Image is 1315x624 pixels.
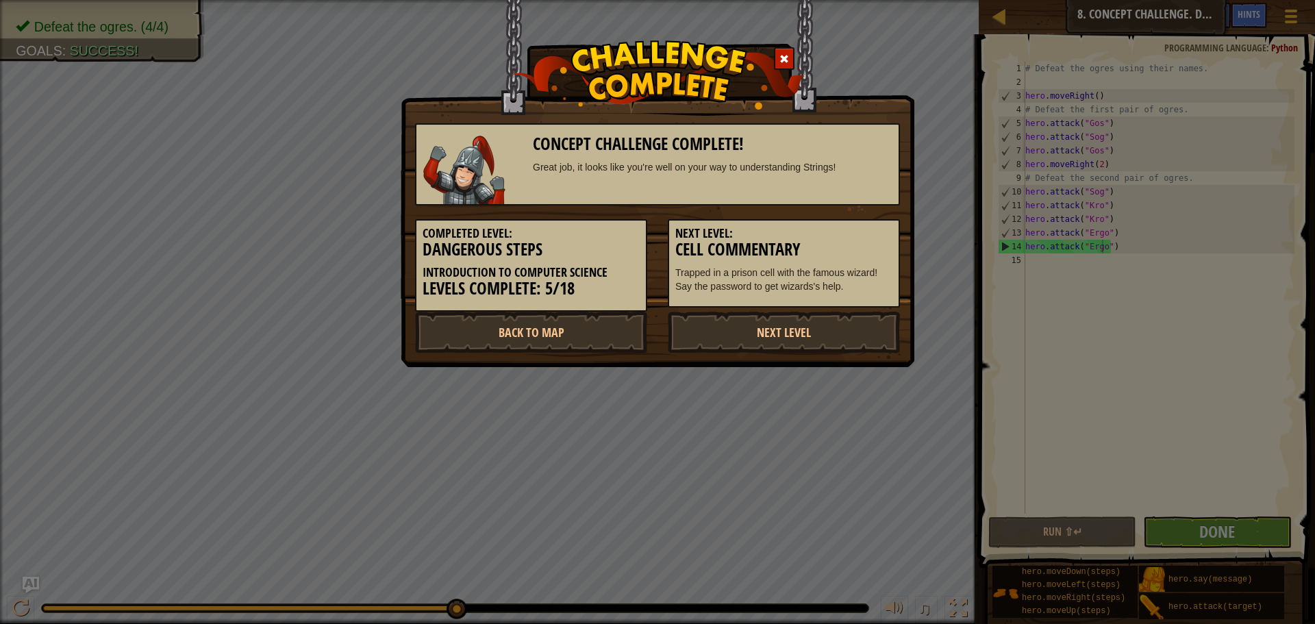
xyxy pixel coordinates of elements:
[423,266,640,279] h5: Introduction to Computer Science
[533,135,892,153] h3: Concept Challenge Complete!
[668,312,900,353] a: Next Level
[675,227,892,240] h5: Next Level:
[423,227,640,240] h5: Completed Level:
[415,312,647,353] a: Back to Map
[675,266,892,293] p: Trapped in a prison cell with the famous wizard! Say the password to get wizards's help.
[423,279,640,298] h3: Levels Complete: 5/18
[675,240,892,259] h3: Cell Commentary
[533,160,892,174] div: Great job, it looks like you're well on your way to understanding Strings!
[423,240,640,259] h3: Dangerous Steps
[423,136,505,204] img: samurai.png
[511,40,805,110] img: challenge_complete.png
